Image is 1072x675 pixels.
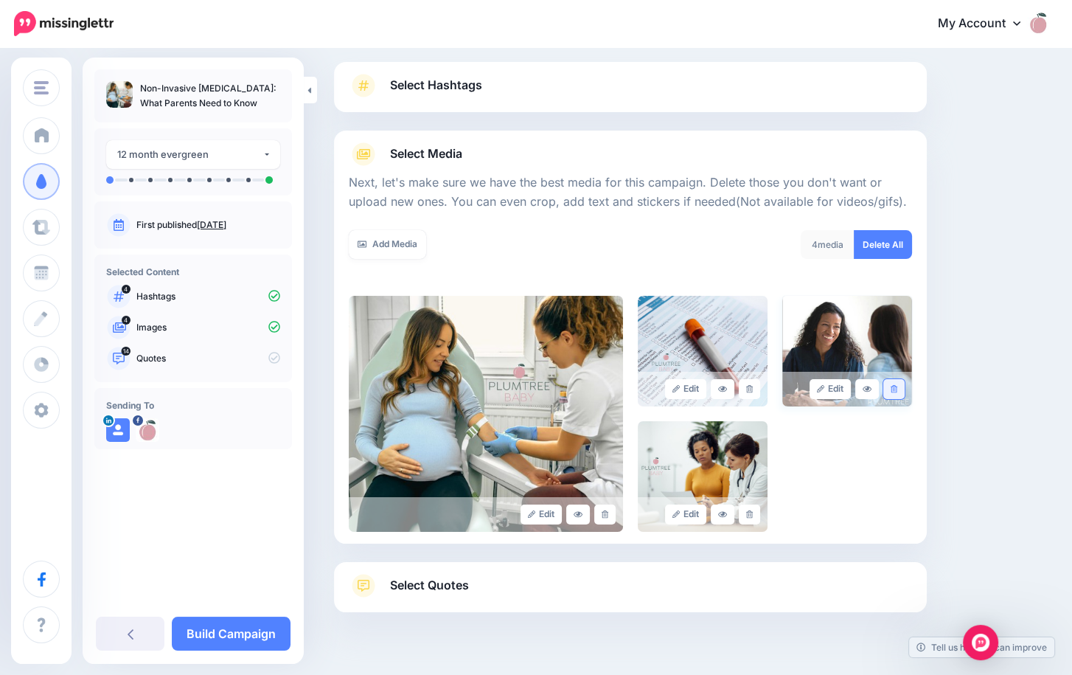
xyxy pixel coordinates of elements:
[810,379,852,399] a: Edit
[782,296,912,406] img: 847652e6547ca06a53c78186f320257d_large.jpg
[854,230,912,259] a: Delete All
[963,625,998,660] div: Open Intercom Messenger
[812,239,818,250] span: 4
[14,11,114,36] img: Missinglettr
[909,637,1054,657] a: Tell us how we can improve
[349,574,912,612] a: Select Quotes
[349,296,623,532] img: 0793b076e1c8e487d1bf0914bd98bf3c_large.jpg
[136,218,280,232] p: First published
[136,352,280,365] p: Quotes
[390,144,462,164] span: Select Media
[349,166,912,532] div: Select Media
[122,316,130,325] span: 4
[801,230,855,259] div: media
[106,400,280,411] h4: Sending To
[34,81,49,94] img: menu.png
[638,296,768,406] img: b84d53c7fb8bb1f83bb1cfd24b1d7338_large.jpg
[349,173,912,212] p: Next, let's make sure we have the best media for this campaign. Delete those you don't want or up...
[106,266,280,277] h4: Selected Content
[349,142,912,166] a: Select Media
[349,230,426,259] a: Add Media
[390,575,469,595] span: Select Quotes
[923,6,1050,42] a: My Account
[106,418,130,442] img: user_default_image.png
[521,505,563,525] a: Edit
[122,285,130,294] span: 4
[349,74,912,112] a: Select Hashtags
[106,140,280,169] button: 12 month evergreen
[106,81,133,108] img: 0793b076e1c8e487d1bf0914bd98bf3c_thumb.jpg
[665,379,707,399] a: Edit
[197,219,226,230] a: [DATE]
[136,321,280,334] p: Images
[136,418,159,442] img: 221343260_4456767444356358_5677118752446950375_n-bsa70048.jpg
[117,146,262,163] div: 12 month evergreen
[122,347,131,356] span: 14
[665,505,707,525] a: Edit
[136,290,280,303] p: Hashtags
[638,421,768,532] img: bc5ae4ea3c16cf8e64c43cdc8401e131_large.jpg
[390,75,482,95] span: Select Hashtags
[140,81,280,111] p: Non-Invasive [MEDICAL_DATA]: What Parents Need to Know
